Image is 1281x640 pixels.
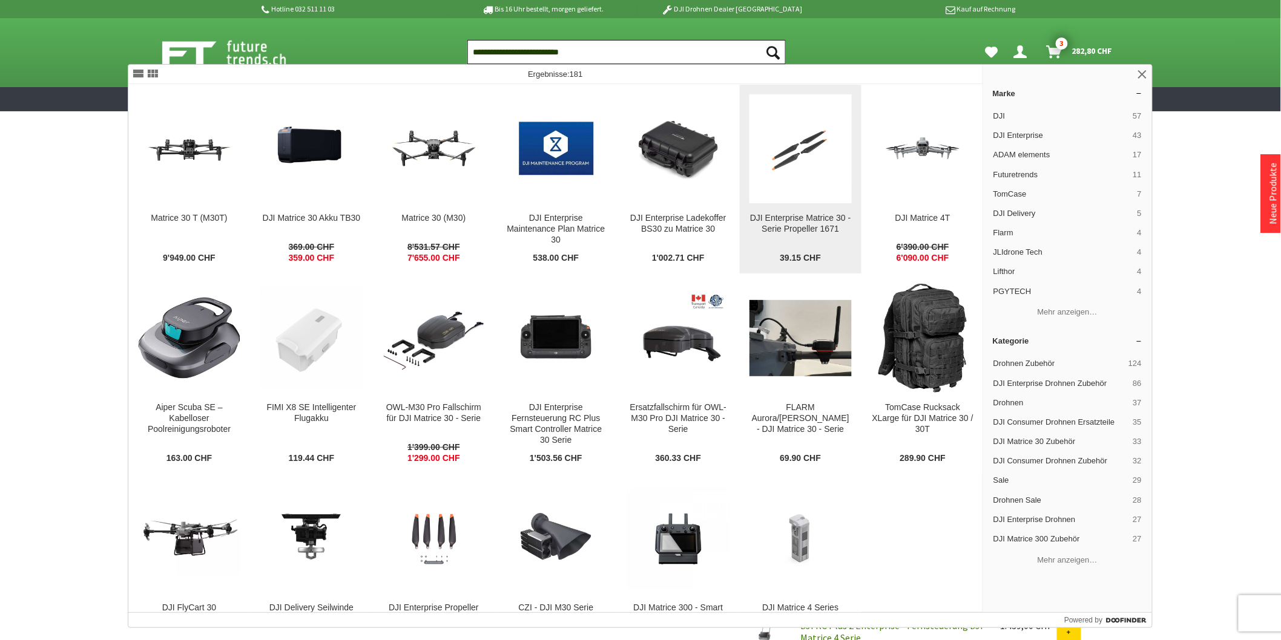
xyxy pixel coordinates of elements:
[749,300,852,377] img: FLARM Aurora/Atom Halterung - DJI Matrice 30 - Serie
[780,453,821,464] span: 69.90 CHF
[1133,475,1141,486] span: 29
[1133,495,1141,506] span: 28
[993,495,1128,506] span: Drohnen Sale
[505,213,607,246] div: DJI Enterprise Maintenance Plan Matrice 30
[760,40,786,64] button: Suchen
[652,253,705,264] span: 1'002.71 CHF
[627,602,729,624] div: DJI Matrice 300 - Smart Controller Enterprise
[1056,38,1068,50] span: 3
[383,287,485,389] img: OWL-M30 Pro Fallschirm für DJI Matrice 30 - Serie
[1133,130,1141,141] span: 43
[993,169,1128,180] span: Futuretrends
[993,286,1133,297] span: PGYTECH
[533,253,579,264] span: 538.00 CHF
[1042,40,1119,64] a: Warenkorb
[448,2,637,16] p: Bis 16 Uhr bestellt, morgen geliefert.
[383,120,485,177] img: Matrice 30 (M30)
[1064,615,1102,625] span: Powered by
[656,453,701,464] span: 360.33 CHF
[1138,266,1142,277] span: 4
[897,242,949,253] span: 6'390.00 CHF
[872,120,974,177] img: DJI Matrice 4T
[1133,149,1141,160] span: 17
[897,253,949,264] span: 6'090.00 CHF
[872,213,974,224] div: DJI Matrice 4T
[749,213,852,235] div: DJI Enterprise Matrice 30 - Serie Propeller 1671
[627,213,729,235] div: DJI Enterprise Ladekoffer BS30 zu Matrice 30
[1138,208,1142,219] span: 5
[260,213,363,224] div: DJI Matrice 30 Akku TB30
[251,274,372,474] a: FIMI X8 SE Intelligenter Flugakku FIMI X8 SE Intelligenter Flugakku 119.44 CHF
[826,2,1015,16] p: Kauf auf Rechnung
[993,436,1128,447] span: DJI Matrice 30 Zubehör
[1133,397,1141,408] span: 37
[993,456,1128,466] span: DJI Consumer Drohnen Zubehör
[138,501,240,575] img: DJI FlyCart 30
[1133,456,1141,466] span: 32
[1138,247,1142,258] span: 4
[505,402,607,446] div: DJI Enterprise Fernsteuerung RC Plus Smart Controller Matrice 30 Serie
[1138,227,1142,238] span: 4
[407,253,460,264] span: 7'655.00 CHF
[780,253,821,264] span: 39.15 CHF
[1133,514,1141,525] span: 27
[988,550,1147,570] button: Mehr anzeigen…
[862,85,984,273] a: DJI Matrice 4T DJI Matrice 4T 6'390.00 CHF 6'090.00 CHF
[749,504,852,573] img: DJI Matrice 4 Series Battery
[383,509,485,567] img: DJI Enterprise Propeller 1676 High Altitude M30 Serie, C2
[1133,111,1141,122] span: 57
[467,40,786,64] input: Produkt, Marke, Kategorie, EAN, Artikelnummer…
[749,402,852,435] div: FLARM Aurora/[PERSON_NAME] - DJI Matrice 30 - Serie
[993,189,1133,200] span: TomCase
[407,242,460,253] span: 8'531.57 CHF
[627,117,729,181] img: DJI Enterprise Ladekoffer BS30 zu Matrice 30
[993,247,1133,258] span: JLIdrone Tech
[900,453,946,464] span: 289.90 CHF
[627,287,729,389] img: Ersatzfallschirm für OWL-M30 Pro DJI Matrice 30 - Serie
[495,85,617,273] a: DJI Enterprise Maintenance Plan Matrice 30 DJI Enterprise Maintenance Plan Matrice 30 538.00 CHF
[128,85,250,273] a: Matrice 30 T (M30T) Matrice 30 T (M30T) 9'949.00 CHF
[993,227,1133,238] span: Flarm
[862,274,984,474] a: TomCase Rucksack XLarge für DJI Matrice 30 / 30T TomCase Rucksack XLarge für DJI Matrice 30 / 30T...
[740,85,861,273] a: DJI Enterprise Matrice 30 - Serie Propeller 1671 DJI Enterprise Matrice 30 - Serie Propeller 1671...
[1064,613,1152,627] a: Powered by
[373,85,495,273] a: Matrice 30 (M30) Matrice 30 (M30) 8'531.57 CHF 7'655.00 CHF
[627,402,729,435] div: Ersatzfallschirm für OWL-M30 Pro DJI Matrice 30 - Serie
[505,111,607,188] img: DJI Enterprise Maintenance Plan Matrice 30
[872,402,974,435] div: TomCase Rucksack XLarge für DJI Matrice 30 / 30T
[1138,189,1142,200] span: 7
[988,302,1147,322] button: Mehr anzeigen…
[749,117,852,181] img: DJI Enterprise Matrice 30 - Serie Propeller 1671
[993,208,1133,219] span: DJI Delivery
[1133,169,1141,180] span: 11
[505,297,607,379] img: DJI Enterprise Fernsteuerung RC Plus Smart Controller Matrice 30 Serie
[260,500,363,576] img: DJI Delivery Seilwinde FlyCart 30
[627,487,729,589] img: DJI Matrice 300 - Smart Controller Enterprise
[749,602,852,624] div: DJI Matrice 4 Series Battery
[993,475,1128,486] span: Sale
[1072,41,1113,60] span: 282,80 CHF
[993,534,1128,544] span: DJI Matrice 300 Zubehör
[407,453,460,464] span: 1'299.00 CHF
[993,266,1133,277] span: Lifthor
[163,253,216,264] span: 9'949.00 CHF
[1133,534,1141,544] span: 27
[505,501,607,575] img: CZI - DJI M30 Serie Lautsprecher und Scheinwerfer LP12
[1267,163,1279,224] a: Neue Produkte
[383,402,485,424] div: OWL-M30 Pro Fallschirm für DJI Matrice 30 - Serie
[289,242,334,253] span: 369.00 CHF
[1133,417,1141,428] span: 35
[407,442,460,453] span: 1'399.00 CHF
[993,417,1128,428] span: DJI Consumer Drohnen Ersatzteile
[260,402,363,424] div: FIMI X8 SE Intelligenter Flugakku
[1009,40,1037,64] a: Dein Konto
[983,84,1152,103] a: Marke
[259,2,448,16] p: Hotline 032 511 11 03
[383,602,485,635] div: DJI Enterprise Propeller 1676 High Altitude M30 Serie, C2
[260,287,363,389] img: FIMI X8 SE Intelligenter Flugakku
[993,378,1128,389] span: DJI Enterprise Drohnen Zubehör
[530,453,582,464] span: 1'503.56 CHF
[162,38,313,68] img: Shop Futuretrends - zur Startseite wechseln
[528,70,582,79] span: Ergebnisse:
[617,274,739,474] a: Ersatzfallschirm für OWL-M30 Pro DJI Matrice 30 - Serie Ersatzfallschirm für OWL-M30 Pro DJI Matr...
